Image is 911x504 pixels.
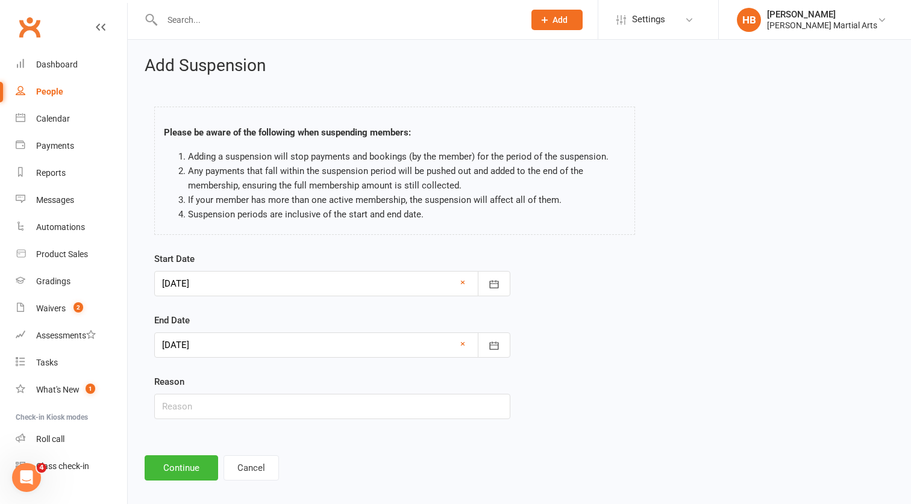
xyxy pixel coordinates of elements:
[16,78,127,105] a: People
[36,461,89,471] div: Class check-in
[16,376,127,403] a: What's New1
[12,463,41,492] iframe: Intercom live chat
[224,455,279,481] button: Cancel
[86,384,95,394] span: 1
[36,195,74,205] div: Messages
[16,187,127,214] a: Messages
[36,141,74,151] div: Payments
[36,276,70,286] div: Gradings
[36,60,78,69] div: Dashboard
[36,331,96,340] div: Assessments
[154,252,195,266] label: Start Date
[36,303,66,313] div: Waivers
[154,313,190,328] label: End Date
[16,214,127,241] a: Automations
[154,375,184,389] label: Reason
[16,132,127,160] a: Payments
[16,295,127,322] a: Waivers 2
[145,57,894,75] h2: Add Suspension
[36,87,63,96] div: People
[16,160,127,187] a: Reports
[460,275,465,290] a: ×
[16,105,127,132] a: Calendar
[737,8,761,32] div: HB
[36,249,88,259] div: Product Sales
[188,193,625,207] li: If your member has more than one active membership, the suspension will affect all of them.
[154,394,510,419] input: Reason
[188,149,625,164] li: Adding a suspension will stop payments and bookings (by the member) for the period of the suspens...
[36,358,58,367] div: Tasks
[164,127,411,138] strong: Please be aware of the following when suspending members:
[16,349,127,376] a: Tasks
[36,385,80,394] div: What's New
[74,302,83,313] span: 2
[14,12,45,42] a: Clubworx
[531,10,583,30] button: Add
[460,337,465,351] a: ×
[767,9,877,20] div: [PERSON_NAME]
[553,15,568,25] span: Add
[16,322,127,349] a: Assessments
[36,434,64,444] div: Roll call
[145,455,218,481] button: Continue
[36,168,66,178] div: Reports
[158,11,516,28] input: Search...
[36,114,70,123] div: Calendar
[37,463,46,473] span: 4
[767,20,877,31] div: [PERSON_NAME] Martial Arts
[16,241,127,268] a: Product Sales
[16,453,127,480] a: Class kiosk mode
[188,207,625,222] li: Suspension periods are inclusive of the start and end date.
[188,164,625,193] li: Any payments that fall within the suspension period will be pushed out and added to the end of th...
[36,222,85,232] div: Automations
[16,268,127,295] a: Gradings
[632,6,665,33] span: Settings
[16,426,127,453] a: Roll call
[16,51,127,78] a: Dashboard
